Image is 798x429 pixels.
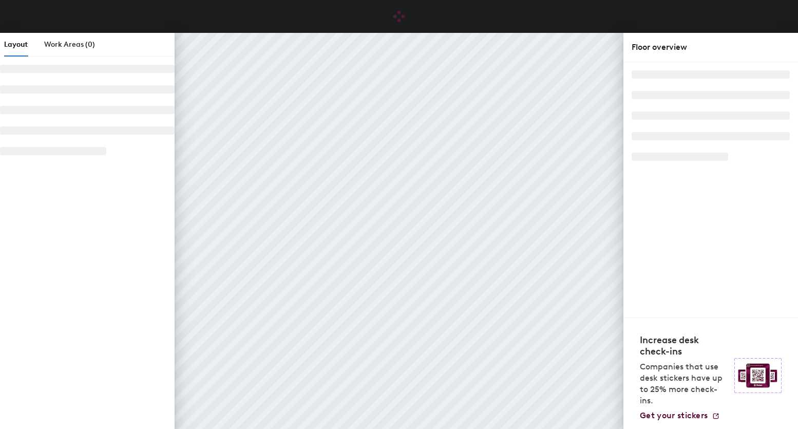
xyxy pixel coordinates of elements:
[4,40,28,49] span: Layout
[734,358,782,393] img: Sticker logo
[640,411,720,421] a: Get your stickers
[640,361,728,406] p: Companies that use desk stickers have up to 25% more check-ins.
[44,40,95,49] span: Work Areas (0)
[632,41,790,53] div: Floor overview
[640,411,708,420] span: Get your stickers
[640,334,728,357] h4: Increase desk check-ins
